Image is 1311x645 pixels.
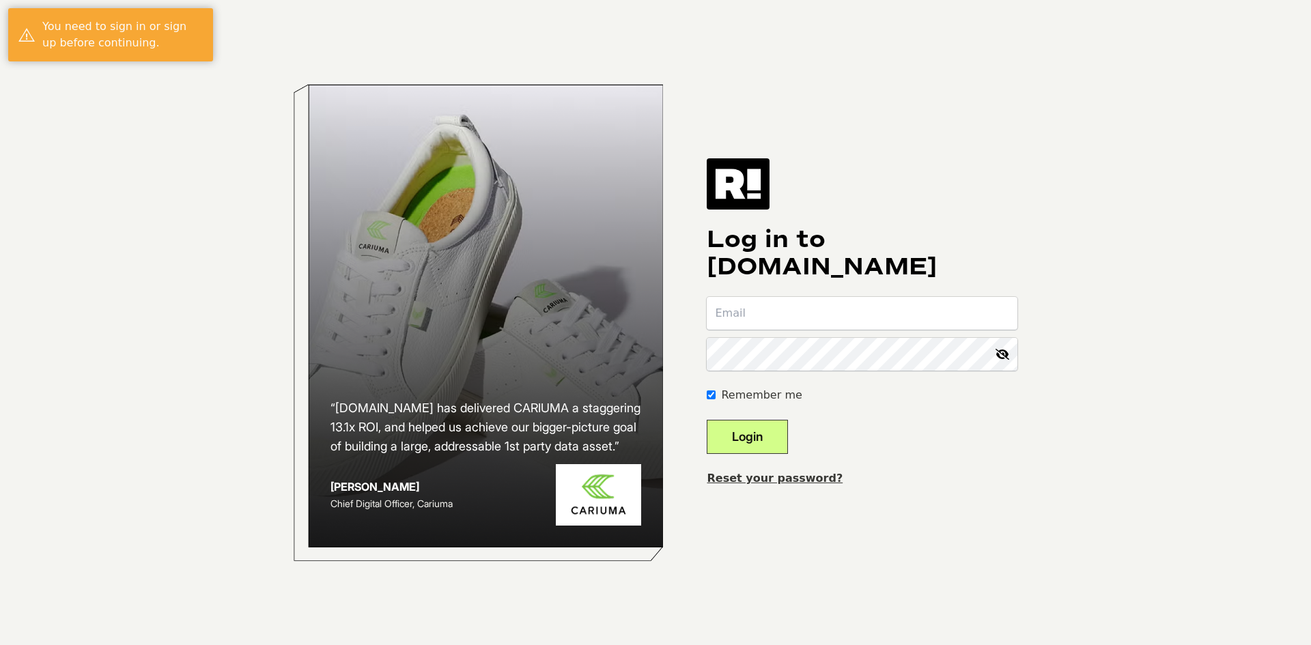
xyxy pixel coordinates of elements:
button: Login [707,420,788,454]
h2: “[DOMAIN_NAME] has delivered CARIUMA a staggering 13.1x ROI, and helped us achieve our bigger-pic... [330,399,642,456]
h1: Log in to [DOMAIN_NAME] [707,226,1017,281]
input: Email [707,297,1017,330]
span: Chief Digital Officer, Cariuma [330,498,453,509]
label: Remember me [721,387,802,403]
div: You need to sign in or sign up before continuing. [42,18,203,51]
strong: [PERSON_NAME] [330,480,419,493]
img: Retention.com [707,158,770,209]
img: Cariuma [556,464,641,526]
a: Reset your password? [707,472,843,485]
